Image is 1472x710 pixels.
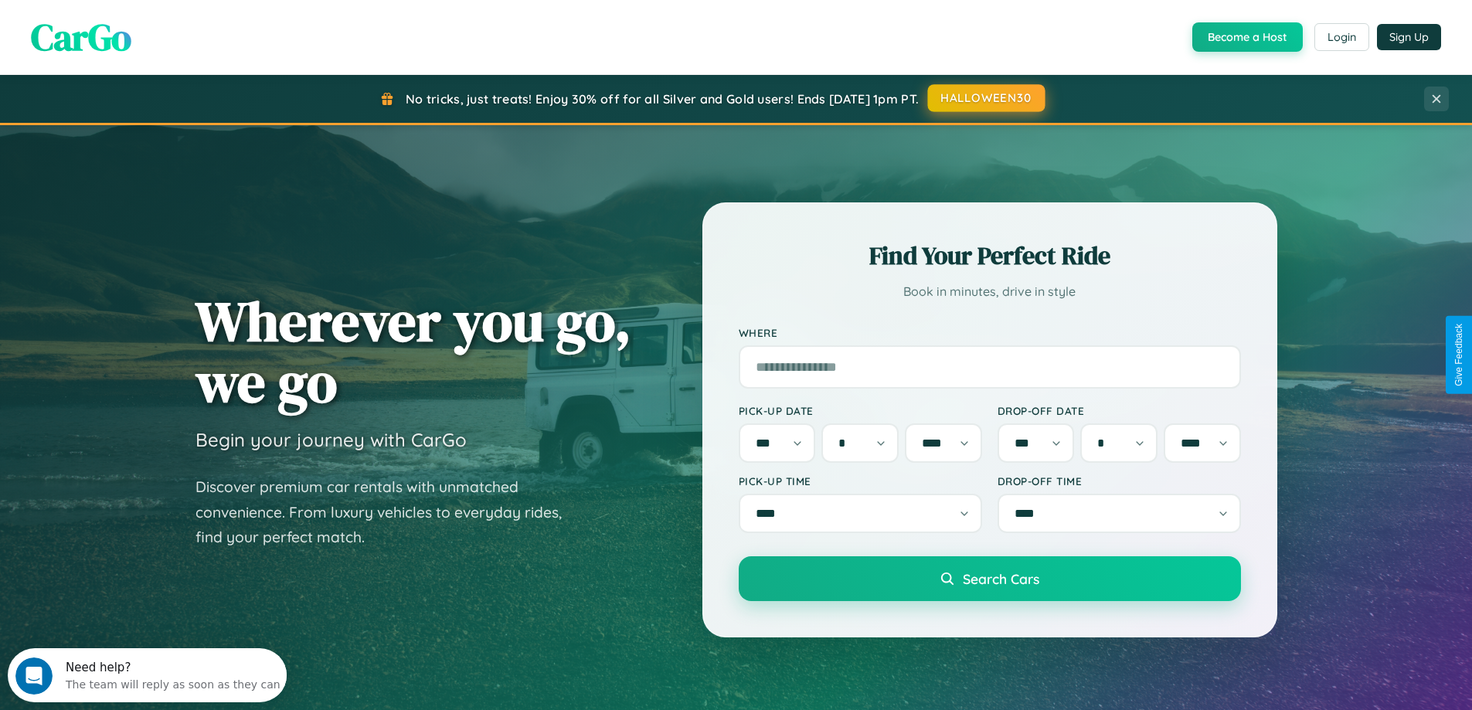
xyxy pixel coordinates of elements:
[58,25,273,42] div: The team will reply as soon as they can
[8,648,287,702] iframe: Intercom live chat discovery launcher
[1192,22,1303,52] button: Become a Host
[58,13,273,25] div: Need help?
[739,404,982,417] label: Pick-up Date
[1377,24,1441,50] button: Sign Up
[195,428,467,451] h3: Begin your journey with CarGo
[998,474,1241,487] label: Drop-off Time
[195,474,582,550] p: Discover premium car rentals with unmatched convenience. From luxury vehicles to everyday rides, ...
[739,556,1241,601] button: Search Cars
[739,239,1241,273] h2: Find Your Perfect Ride
[1453,324,1464,386] div: Give Feedback
[1314,23,1369,51] button: Login
[739,280,1241,303] p: Book in minutes, drive in style
[928,84,1045,112] button: HALLOWEEN30
[15,657,53,695] iframe: Intercom live chat
[195,290,631,413] h1: Wherever you go, we go
[406,91,919,107] span: No tricks, just treats! Enjoy 30% off for all Silver and Gold users! Ends [DATE] 1pm PT.
[31,12,131,63] span: CarGo
[963,570,1039,587] span: Search Cars
[998,404,1241,417] label: Drop-off Date
[6,6,287,49] div: Open Intercom Messenger
[739,326,1241,339] label: Where
[739,474,982,487] label: Pick-up Time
